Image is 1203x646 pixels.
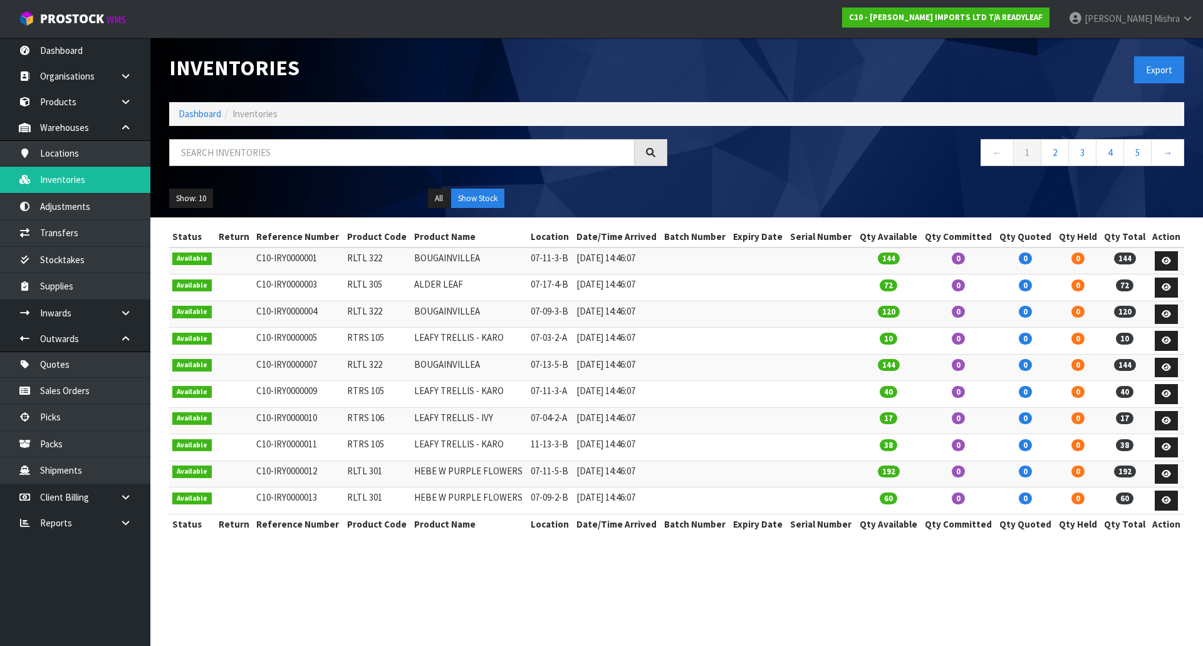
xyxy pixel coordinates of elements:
[344,407,411,434] td: RTRS 106
[451,189,504,209] button: Show Stock
[1019,439,1032,451] span: 0
[411,514,528,534] th: Product Name
[573,487,662,514] td: [DATE] 14:46:07
[1116,492,1133,504] span: 60
[730,227,787,247] th: Expiry Date
[1019,466,1032,477] span: 0
[1019,412,1032,424] span: 0
[1055,514,1100,534] th: Qty Held
[172,439,212,452] span: Available
[169,227,216,247] th: Status
[1149,514,1184,534] th: Action
[573,434,662,461] td: [DATE] 14:46:07
[1071,333,1085,345] span: 0
[528,247,573,274] td: 07-11-3-B
[179,108,221,120] a: Dashboard
[878,306,900,318] span: 120
[661,227,730,247] th: Batch Number
[172,412,212,425] span: Available
[952,439,965,451] span: 0
[730,514,787,534] th: Expiry Date
[880,333,897,345] span: 10
[878,253,900,264] span: 144
[528,328,573,355] td: 07-03-2-A
[528,487,573,514] td: 07-09-2-B
[528,301,573,328] td: 07-09-3-B
[216,514,253,534] th: Return
[172,253,212,265] span: Available
[952,253,965,264] span: 0
[411,407,528,434] td: LEAFY TRELLIS - IVY
[573,514,662,534] th: Date/Time Arrived
[411,434,528,461] td: LEAFY TRELLIS - KARO
[952,466,965,477] span: 0
[686,139,1184,170] nav: Page navigation
[253,354,344,381] td: C10-IRY0000007
[573,274,662,301] td: [DATE] 14:46:07
[1071,412,1085,424] span: 0
[411,487,528,514] td: HEBE W PURPLE FLOWERS
[880,492,897,504] span: 60
[1068,139,1096,166] a: 3
[528,274,573,301] td: 07-17-4-B
[253,514,344,534] th: Reference Number
[880,279,897,291] span: 72
[344,381,411,408] td: RTRS 105
[172,492,212,505] span: Available
[842,8,1049,28] a: C10 - [PERSON_NAME] IMPORTS LTD T/A READYLEAF
[107,14,126,26] small: WMS
[1071,253,1085,264] span: 0
[344,354,411,381] td: RLTL 322
[253,247,344,274] td: C10-IRY0000001
[19,11,34,26] img: cube-alt.png
[253,434,344,461] td: C10-IRY0000011
[1019,279,1032,291] span: 0
[411,461,528,487] td: HEBE W PURPLE FLOWERS
[1071,492,1085,504] span: 0
[1041,139,1069,166] a: 2
[172,359,212,372] span: Available
[169,189,213,209] button: Show: 10
[172,386,212,399] span: Available
[344,247,411,274] td: RLTL 322
[856,514,921,534] th: Qty Available
[952,386,965,398] span: 0
[952,359,965,371] span: 0
[528,407,573,434] td: 07-04-2-A
[169,514,216,534] th: Status
[528,354,573,381] td: 07-13-5-B
[878,466,900,477] span: 192
[1154,13,1180,24] span: Mishra
[1123,139,1152,166] a: 5
[344,301,411,328] td: RLTL 322
[921,514,996,534] th: Qty Committed
[952,333,965,345] span: 0
[1116,439,1133,451] span: 38
[921,227,996,247] th: Qty Committed
[981,139,1014,166] a: ←
[1019,359,1032,371] span: 0
[1114,466,1136,477] span: 192
[573,328,662,355] td: [DATE] 14:46:07
[1116,386,1133,398] span: 40
[411,381,528,408] td: LEAFY TRELLIS - KARO
[856,227,921,247] th: Qty Available
[1085,13,1152,24] span: [PERSON_NAME]
[172,279,212,292] span: Available
[996,514,1055,534] th: Qty Quoted
[528,227,573,247] th: Location
[344,434,411,461] td: RTRS 105
[1114,306,1136,318] span: 120
[232,108,278,120] span: Inventories
[573,301,662,328] td: [DATE] 14:46:07
[1151,139,1184,166] a: →
[1116,412,1133,424] span: 17
[344,274,411,301] td: RLTL 305
[787,514,856,534] th: Serial Number
[172,466,212,478] span: Available
[528,514,573,534] th: Location
[1096,139,1124,166] a: 4
[411,301,528,328] td: BOUGAINVILLEA
[880,412,897,424] span: 17
[952,492,965,504] span: 0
